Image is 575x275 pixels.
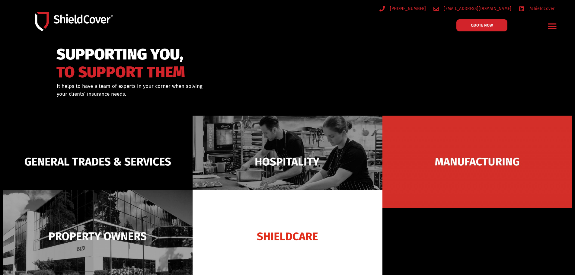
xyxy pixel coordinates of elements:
[471,23,493,27] span: QUOTE NOW
[379,5,426,12] a: [PHONE_NUMBER]
[57,90,318,98] p: your clients’ insurance needs.
[456,19,507,31] a: QUOTE NOW
[35,12,113,31] img: Shield-Cover-Underwriting-Australia-logo-full
[56,48,185,61] span: SUPPORTING YOU,
[519,5,555,12] a: /shieldcover
[57,82,318,98] div: It helps to have a team of experts in your corner when solving
[442,5,511,12] span: [EMAIL_ADDRESS][DOMAIN_NAME]
[433,5,512,12] a: [EMAIL_ADDRESS][DOMAIN_NAME]
[545,19,560,33] div: Menu Toggle
[528,5,555,12] span: /shieldcover
[388,5,426,12] span: [PHONE_NUMBER]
